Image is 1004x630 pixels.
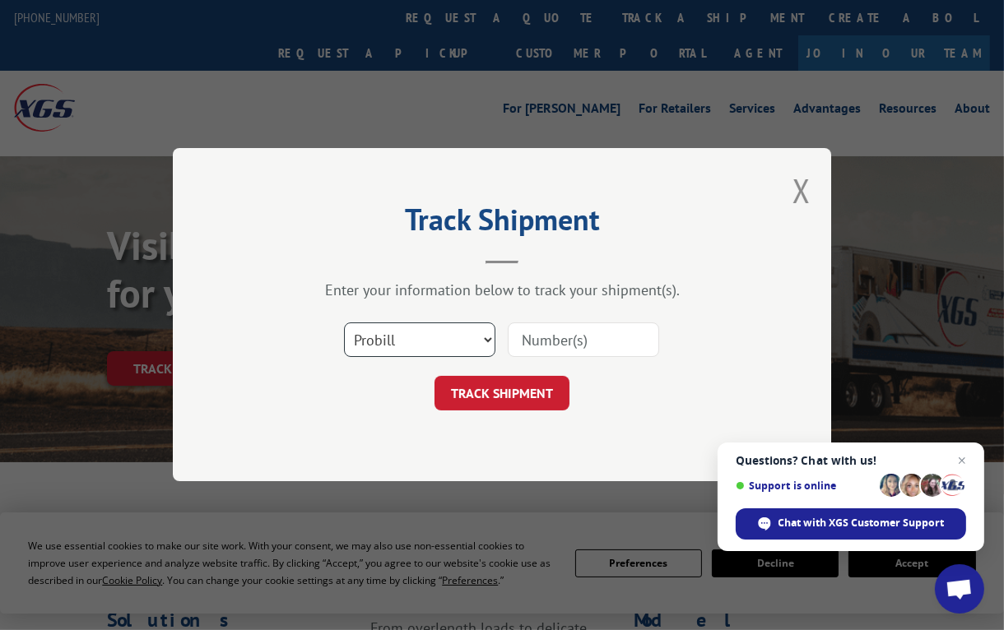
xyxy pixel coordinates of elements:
div: Enter your information below to track your shipment(s). [255,281,749,300]
span: Close chat [952,451,972,470]
div: Open chat [935,564,984,614]
button: Close modal [793,169,811,212]
span: Chat with XGS Customer Support [779,516,945,530]
button: TRACK SHIPMENT [435,377,569,411]
h2: Track Shipment [255,208,749,239]
input: Number(s) [508,323,659,358]
span: Questions? Chat with us! [736,454,966,467]
div: Chat with XGS Customer Support [736,508,966,540]
span: Support is online [736,479,874,492]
